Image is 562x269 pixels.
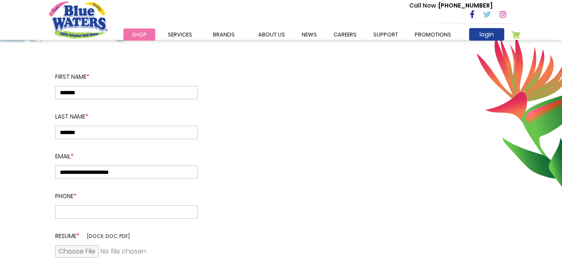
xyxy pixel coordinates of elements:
span: Call Now : [409,1,439,10]
span: Brands [213,31,235,39]
p: [PHONE_NUMBER] [409,1,493,10]
label: Phone [55,179,198,205]
img: career-intro-leaves.png [476,35,562,186]
a: careers [325,28,365,41]
label: Email [55,139,198,166]
a: News [293,28,325,41]
a: Promotions [406,28,459,41]
label: First name [55,72,198,86]
a: login [469,28,504,41]
span: [docx, doc, pdf] [87,233,130,240]
label: Resume [55,219,198,245]
span: Services [168,31,192,39]
a: about us [250,28,293,41]
label: Last Name [55,99,198,126]
a: store logo [49,1,108,38]
span: Shop [132,31,147,39]
a: support [365,28,406,41]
